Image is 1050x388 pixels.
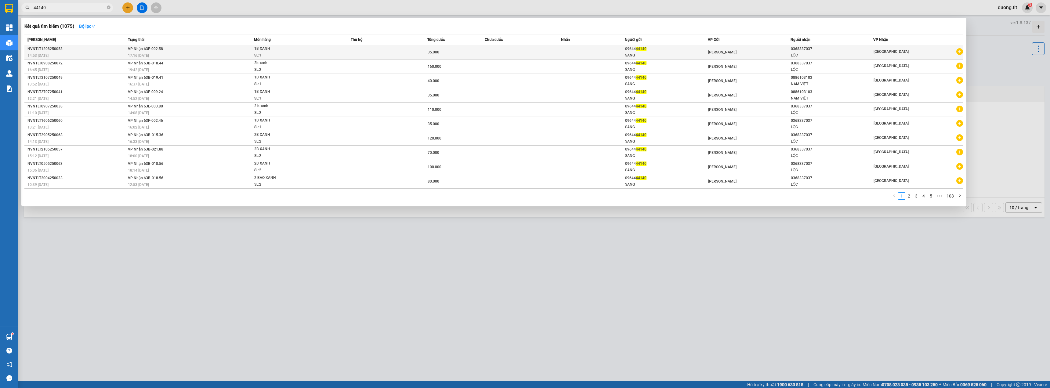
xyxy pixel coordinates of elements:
span: [PERSON_NAME] [708,50,737,54]
div: SL: 2 [254,138,300,145]
span: [PERSON_NAME] [708,165,737,169]
div: SL: 1 [254,52,300,59]
h3: Kết quả tìm kiếm ( 1075 ) [24,23,74,30]
span: ••• [935,192,944,200]
span: close-circle [107,5,110,11]
span: 13:52 [DATE] [27,82,49,86]
div: 0368337037 [791,60,873,67]
span: VP Nhận 63B-018.56 [128,176,163,180]
span: 11:10 [DATE] [27,111,49,115]
div: 09644 [625,118,707,124]
div: 1B XANH [254,45,300,52]
div: SANG [625,153,707,159]
div: 2B XANH [254,132,300,138]
div: 0368337037 [791,103,873,110]
span: 15:36 [DATE] [27,168,49,172]
img: logo-vxr [5,4,13,13]
span: [GEOGRAPHIC_DATA] [874,49,909,54]
span: 17:16 [DATE] [128,53,149,58]
div: 2b xanh [254,60,300,67]
div: 1B XANH [254,89,300,95]
span: 14:13 [DATE] [27,140,49,144]
img: warehouse-icon [6,55,13,61]
div: SANG [625,181,707,188]
span: [GEOGRAPHIC_DATA] [874,136,909,140]
span: 44140 [636,90,646,94]
span: Món hàng [254,38,271,42]
span: 14:52 [DATE] [128,96,149,101]
span: VP Nhận 63F-002.46 [128,118,163,123]
span: VP Nhận 63B-015.36 [128,133,163,137]
span: 35.000 [428,50,439,54]
a: 1 [898,193,905,199]
span: VP Nhận 63B-019.41 [128,75,163,80]
span: 44140 [636,176,646,180]
span: question-circle [6,348,12,354]
span: plus-circle [956,120,963,127]
div: SL: 2 [254,167,300,174]
span: 12:53 [DATE] [128,183,149,187]
span: 100.000 [428,165,441,169]
div: SL: 2 [254,110,300,116]
div: SANG [625,52,707,59]
div: NAM VIỆT [791,95,873,102]
div: SANG [625,81,707,87]
div: 09644 [625,146,707,153]
span: Người nhận [791,38,810,42]
div: LỘC [791,153,873,159]
div: NVNTLT2707250041 [27,89,126,95]
span: 44140 [636,104,646,108]
div: 09644 [625,175,707,181]
div: NVNTLT2004250033 [27,175,126,181]
div: SL: 2 [254,67,300,73]
span: 18:00 [DATE] [128,154,149,158]
span: VP Gửi [708,38,719,42]
span: 16:02 [DATE] [128,125,149,129]
span: [GEOGRAPHIC_DATA] [874,107,909,111]
span: 80.000 [428,179,439,183]
div: 09644 [625,89,707,95]
div: NVNTLT1606250060 [27,118,126,124]
span: 70.000 [428,150,439,155]
span: [GEOGRAPHIC_DATA] [874,150,909,154]
span: plus-circle [956,163,963,170]
span: message [6,375,12,381]
div: LỘC [791,167,873,173]
div: 0886103103 [791,74,873,81]
button: left [891,192,898,200]
span: 44140 [636,161,646,166]
div: 0368337037 [791,46,873,52]
strong: Bộ lọc [79,24,96,29]
li: 4 [920,192,927,200]
span: VP Nhận 63F-009.24 [128,90,163,94]
div: NVNTLT1208250053 [27,46,126,52]
div: 2 BAO XANH [254,175,300,181]
span: 44140 [636,118,646,123]
div: LỘC [791,181,873,188]
span: 44140 [636,61,646,65]
span: 19:42 [DATE] [128,68,149,72]
a: 4 [920,193,927,199]
div: 0368337037 [791,118,873,124]
span: notification [6,361,12,367]
div: SL: 2 [254,181,300,188]
img: warehouse-icon [6,40,13,46]
div: NVNTLT0908250072 [27,60,126,67]
img: warehouse-icon [6,70,13,77]
span: VP Nhận 63B-021.88 [128,147,163,151]
span: 44140 [636,147,646,151]
span: 44140 [636,47,646,51]
span: 12:21 [DATE] [27,96,49,101]
span: [GEOGRAPHIC_DATA] [874,164,909,169]
span: VP Nhận [873,38,888,42]
div: 09644 [625,132,707,138]
span: 10:39 [DATE] [27,183,49,187]
div: NVNTLT2105250057 [27,146,126,153]
a: 108 [945,193,956,199]
div: NVNTLT0505250063 [27,161,126,167]
div: SL: 1 [254,81,300,88]
button: right [956,192,963,200]
div: SL: 1 [254,124,300,131]
span: plus-circle [956,134,963,141]
span: VP Nhận 63E-003.80 [128,104,163,108]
